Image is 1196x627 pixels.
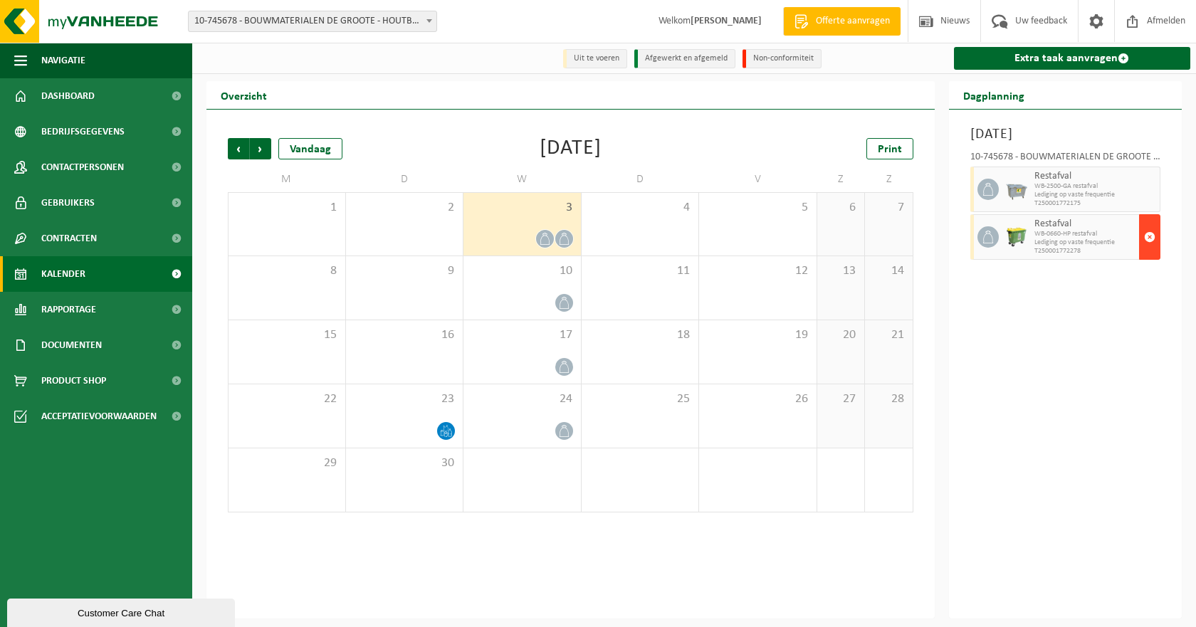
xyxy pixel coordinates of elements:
[970,152,1161,167] div: 10-745678 - BOUWMATERIALEN DE GROOTE - HOUTBOERKE - [GEOGRAPHIC_DATA]
[872,391,905,407] span: 28
[582,167,700,192] td: D
[1034,182,1157,191] span: WB-2500-GA restafval
[817,167,865,192] td: Z
[188,11,437,32] span: 10-745678 - BOUWMATERIALEN DE GROOTE - HOUTBOERKE - GENT
[41,292,96,327] span: Rapportage
[1034,230,1136,238] span: WB-0660-HP restafval
[41,363,106,399] span: Product Shop
[471,200,574,216] span: 3
[41,43,85,78] span: Navigatie
[872,200,905,216] span: 7
[589,263,692,279] span: 11
[824,200,857,216] span: 6
[866,138,913,159] a: Print
[872,327,905,343] span: 21
[783,7,901,36] a: Offerte aanvragen
[7,596,238,627] iframe: chat widget
[812,14,893,28] span: Offerte aanvragen
[236,200,338,216] span: 1
[589,200,692,216] span: 4
[463,167,582,192] td: W
[1034,218,1136,230] span: Restafval
[236,327,338,343] span: 15
[949,81,1039,109] h2: Dagplanning
[41,256,85,292] span: Kalender
[878,144,902,155] span: Print
[346,167,464,192] td: D
[41,78,95,114] span: Dashboard
[1006,226,1027,248] img: WB-0660-HPE-GN-50
[954,47,1191,70] a: Extra taak aanvragen
[706,263,809,279] span: 12
[706,327,809,343] span: 19
[865,167,913,192] td: Z
[706,391,809,407] span: 26
[236,391,338,407] span: 22
[1034,247,1136,255] span: T250001772278
[1034,191,1157,199] span: Lediging op vaste frequentie
[353,327,456,343] span: 16
[1034,171,1157,182] span: Restafval
[250,138,271,159] span: Volgende
[589,327,692,343] span: 18
[41,327,102,363] span: Documenten
[540,138,602,159] div: [DATE]
[970,124,1161,145] h3: [DATE]
[743,49,822,68] li: Non-conformiteit
[824,327,857,343] span: 20
[41,149,124,185] span: Contactpersonen
[471,391,574,407] span: 24
[1006,179,1027,200] img: WB-2500-GAL-GY-01
[236,455,338,471] span: 29
[228,167,346,192] td: M
[471,327,574,343] span: 17
[228,138,249,159] span: Vorige
[353,455,456,471] span: 30
[41,185,95,221] span: Gebruikers
[353,263,456,279] span: 9
[236,263,338,279] span: 8
[278,138,342,159] div: Vandaag
[41,399,157,434] span: Acceptatievoorwaarden
[691,16,762,26] strong: [PERSON_NAME]
[189,11,436,31] span: 10-745678 - BOUWMATERIALEN DE GROOTE - HOUTBOERKE - GENT
[824,391,857,407] span: 27
[41,114,125,149] span: Bedrijfsgegevens
[471,263,574,279] span: 10
[699,167,817,192] td: V
[353,200,456,216] span: 2
[563,49,627,68] li: Uit te voeren
[206,81,281,109] h2: Overzicht
[41,221,97,256] span: Contracten
[824,263,857,279] span: 13
[589,391,692,407] span: 25
[706,200,809,216] span: 5
[1034,238,1136,247] span: Lediging op vaste frequentie
[353,391,456,407] span: 23
[1034,199,1157,208] span: T250001772175
[872,263,905,279] span: 14
[634,49,735,68] li: Afgewerkt en afgemeld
